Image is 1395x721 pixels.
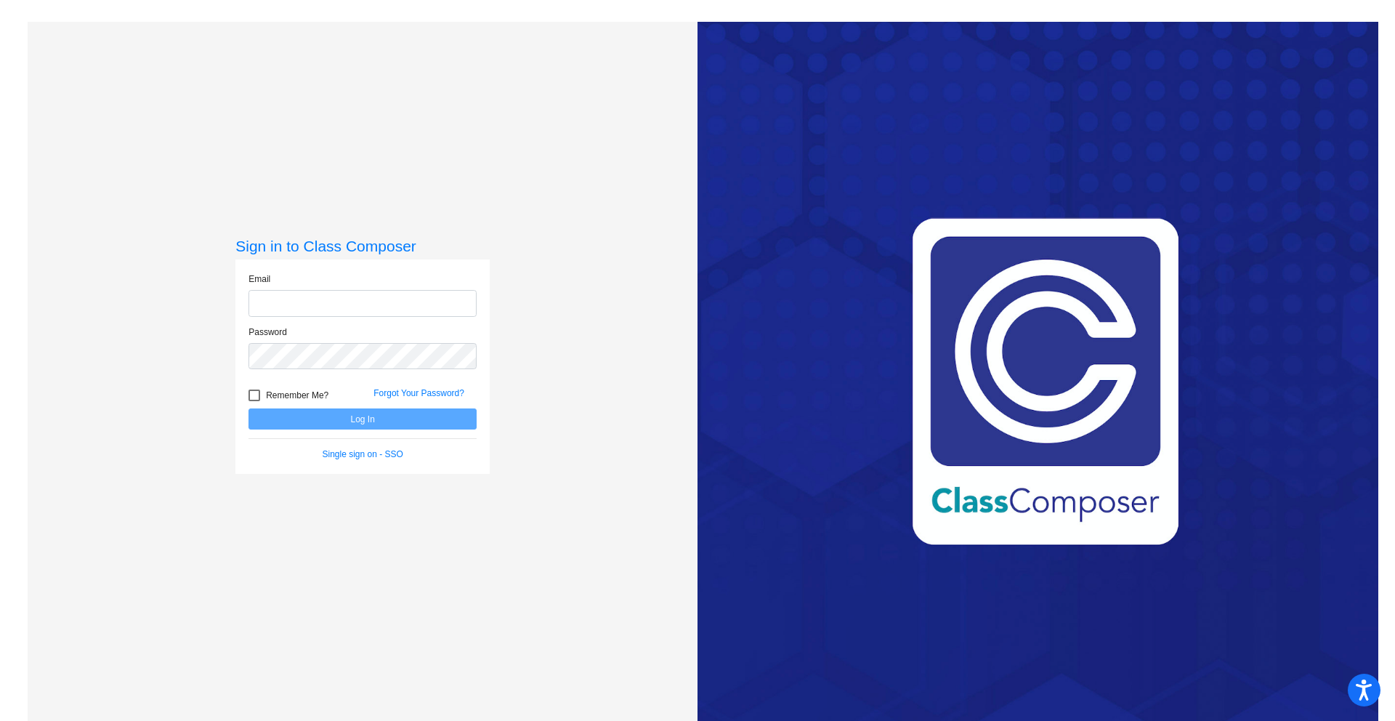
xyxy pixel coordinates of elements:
label: Email [248,273,270,286]
h3: Sign in to Class Composer [235,237,490,255]
button: Log In [248,408,477,430]
a: Forgot Your Password? [373,388,464,398]
label: Password [248,326,287,339]
a: Single sign on - SSO [323,449,403,459]
span: Remember Me? [266,387,328,404]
